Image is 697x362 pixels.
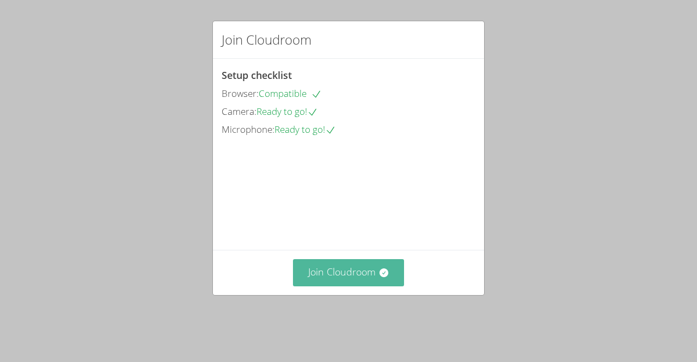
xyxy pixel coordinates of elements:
span: Ready to go! [274,123,336,136]
span: Compatible [259,87,322,100]
span: Camera: [222,105,256,118]
h2: Join Cloudroom [222,30,311,50]
button: Join Cloudroom [293,259,405,286]
span: Setup checklist [222,69,292,82]
span: Ready to go! [256,105,318,118]
span: Browser: [222,87,259,100]
span: Microphone: [222,123,274,136]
